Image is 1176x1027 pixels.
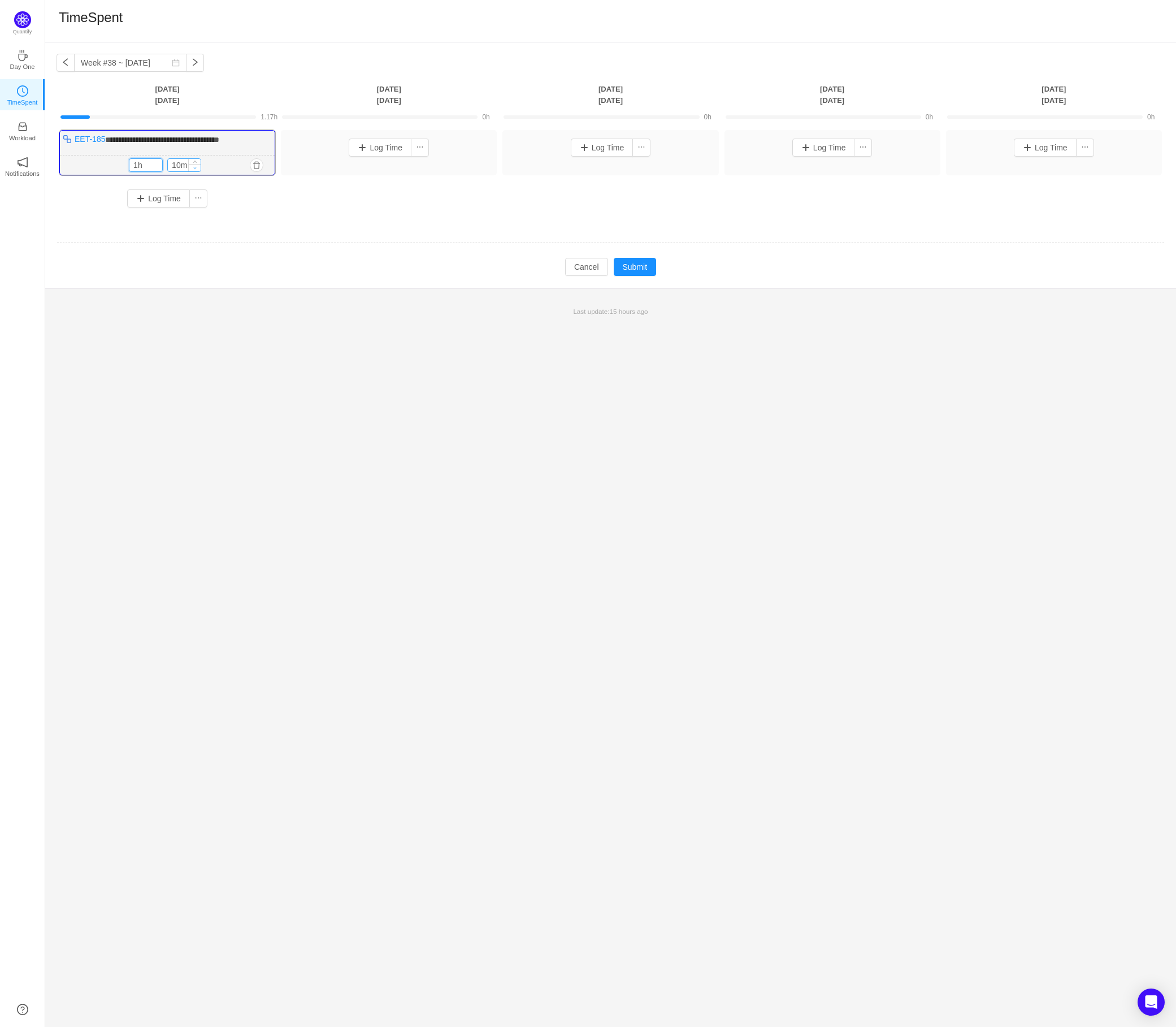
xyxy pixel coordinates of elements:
span: 15 hours ago [610,308,648,315]
input: Select a week [74,54,186,72]
button: icon: right [186,54,204,72]
button: icon: ellipsis [1076,139,1094,157]
span: Decrease Value [189,164,201,171]
th: [DATE] [DATE] [57,83,278,106]
span: Last update: [573,308,648,315]
p: Notifications [5,169,40,179]
button: Submit [614,258,657,276]
i: icon: calendar [172,59,180,67]
button: icon: ellipsis [189,189,207,208]
p: TimeSpent [7,97,38,107]
a: icon: question-circle [17,1004,28,1015]
a: icon: notificationNotifications [17,160,28,171]
img: Quantify [14,11,31,28]
button: icon: ellipsis [632,139,650,157]
i: icon: clock-circle [17,85,28,97]
th: [DATE] [DATE] [278,83,500,106]
button: Log Time [571,139,633,157]
button: Cancel [565,258,608,276]
th: [DATE] [DATE] [500,83,721,106]
button: icon: delete [250,158,263,172]
a: icon: clock-circleTimeSpent [17,89,28,100]
button: Log Time [127,189,190,208]
th: [DATE] [DATE] [943,83,1165,106]
button: icon: ellipsis [854,139,872,157]
i: icon: coffee [17,50,28,61]
button: icon: left [57,54,75,72]
th: [DATE] [DATE] [722,83,943,106]
span: 1.17h [261,113,277,121]
a: EET-185 [75,135,105,144]
span: 0h [926,113,933,121]
i: icon: inbox [17,121,28,132]
p: Quantify [13,28,32,36]
span: 0h [704,113,711,121]
i: icon: notification [17,157,28,168]
img: 10316 [63,135,72,144]
span: Increase Value [189,159,201,164]
p: Day One [10,62,34,72]
span: 0h [1147,113,1155,121]
div: Open Intercom Messenger [1138,989,1165,1016]
button: icon: ellipsis [411,139,429,157]
a: icon: coffeeDay One [17,53,28,64]
i: icon: up [193,160,197,164]
a: icon: inboxWorkload [17,124,28,136]
button: Log Time [1014,139,1077,157]
i: icon: down [193,166,197,170]
button: Log Time [792,139,855,157]
h1: TimeSpent [59,9,123,26]
p: Workload [9,133,36,143]
span: 0h [482,113,489,121]
button: Log Time [349,139,411,157]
